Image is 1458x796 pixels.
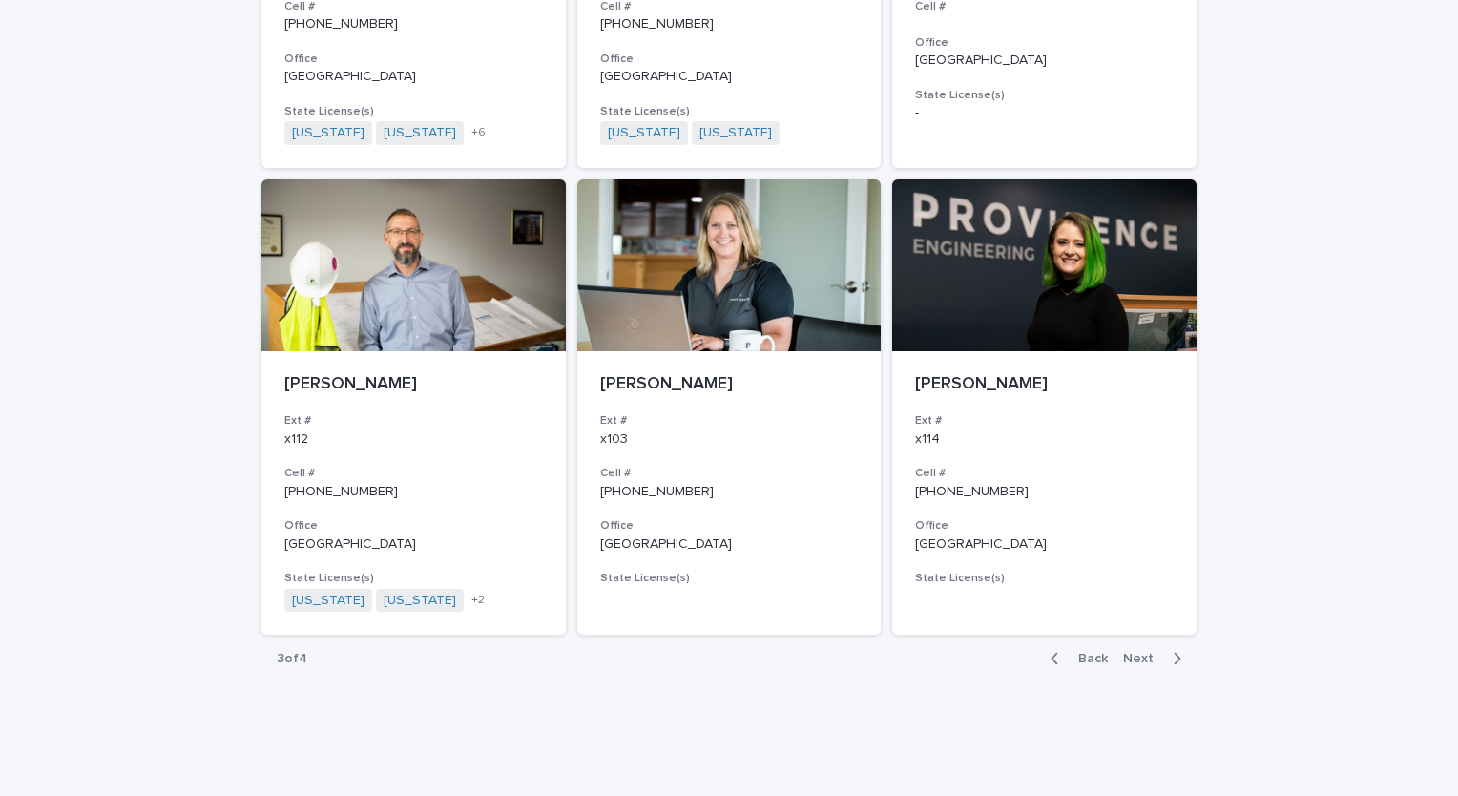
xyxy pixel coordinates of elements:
[284,104,543,119] h3: State License(s)
[284,536,543,553] p: [GEOGRAPHIC_DATA]
[284,52,543,67] h3: Office
[600,432,628,446] a: x103
[915,589,1174,605] p: -
[1067,652,1108,665] span: Back
[1123,652,1165,665] span: Next
[261,179,566,636] a: [PERSON_NAME]Ext #x112Cell #[PHONE_NUMBER]Office[GEOGRAPHIC_DATA]State License(s)[US_STATE] [US_S...
[915,52,1174,69] p: [GEOGRAPHIC_DATA]
[600,589,859,605] p: -
[600,17,714,31] a: [PHONE_NUMBER]
[284,432,308,446] a: x112
[292,125,364,141] a: [US_STATE]
[284,518,543,534] h3: Office
[284,466,543,481] h3: Cell #
[600,69,859,85] p: [GEOGRAPHIC_DATA]
[600,518,859,534] h3: Office
[284,485,398,498] a: [PHONE_NUMBER]
[915,374,1174,395] p: [PERSON_NAME]
[577,179,882,636] a: [PERSON_NAME]Ext #x103Cell #[PHONE_NUMBER]Office[GEOGRAPHIC_DATA]State License(s)-
[915,105,1174,121] p: -
[600,485,714,498] a: [PHONE_NUMBER]
[915,466,1174,481] h3: Cell #
[892,179,1197,636] a: [PERSON_NAME]Ext #x114Cell #[PHONE_NUMBER]Office[GEOGRAPHIC_DATA]State License(s)-
[1035,650,1115,667] button: Back
[915,432,940,446] a: x114
[915,571,1174,586] h3: State License(s)
[600,374,859,395] p: [PERSON_NAME]
[600,104,859,119] h3: State License(s)
[600,466,859,481] h3: Cell #
[915,536,1174,553] p: [GEOGRAPHIC_DATA]
[608,125,680,141] a: [US_STATE]
[471,595,485,606] span: + 2
[915,88,1174,103] h3: State License(s)
[915,485,1029,498] a: [PHONE_NUMBER]
[915,413,1174,429] h3: Ext #
[915,518,1174,534] h3: Office
[284,17,398,31] a: [PHONE_NUMBER]
[284,69,543,85] p: [GEOGRAPHIC_DATA]
[261,636,323,682] p: 3 of 4
[600,52,859,67] h3: Office
[600,571,859,586] h3: State License(s)
[600,413,859,429] h3: Ext #
[284,413,543,429] h3: Ext #
[284,374,543,395] p: [PERSON_NAME]
[1115,650,1197,667] button: Next
[384,593,456,609] a: [US_STATE]
[915,35,1174,51] h3: Office
[471,127,486,138] span: + 6
[600,536,859,553] p: [GEOGRAPHIC_DATA]
[699,125,772,141] a: [US_STATE]
[284,571,543,586] h3: State License(s)
[384,125,456,141] a: [US_STATE]
[292,593,364,609] a: [US_STATE]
